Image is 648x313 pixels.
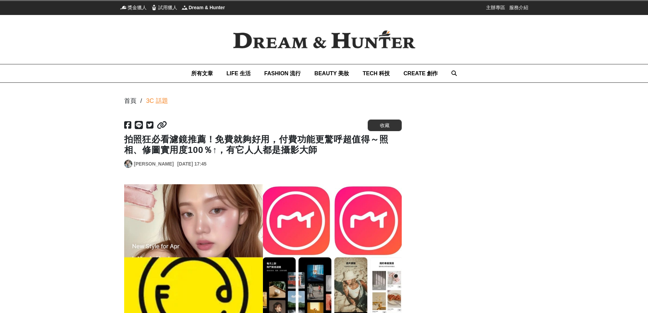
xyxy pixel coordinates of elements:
[128,4,147,11] span: 獎金獵人
[124,96,136,106] div: 首頁
[509,4,528,11] a: 服務介紹
[403,71,438,76] span: CREATE 創作
[227,71,251,76] span: LIFE 生活
[120,4,127,11] img: 獎金獵人
[124,160,132,168] img: Avatar
[146,96,168,106] a: 3C 話題
[227,64,251,82] a: LIFE 生活
[314,64,349,82] a: BEAUTY 美妝
[191,64,213,82] a: 所有文章
[181,4,188,11] img: Dream & Hunter
[140,96,142,106] div: /
[363,71,390,76] span: TECH 科技
[151,4,177,11] a: 試用獵人試用獵人
[368,120,402,131] button: 收藏
[403,64,438,82] a: CREATE 創作
[134,160,174,168] a: [PERSON_NAME]
[181,4,225,11] a: Dream & HunterDream & Hunter
[120,4,147,11] a: 獎金獵人獎金獵人
[151,4,157,11] img: 試用獵人
[124,134,402,155] h1: 拍照狂必看濾鏡推薦！免費就夠好用，付費功能更驚呼超值得～照相、修圖實用度100％↑，有它人人都是攝影大師
[486,4,505,11] a: 主辦專區
[191,71,213,76] span: 所有文章
[264,64,301,82] a: FASHION 流行
[264,71,301,76] span: FASHION 流行
[222,19,426,60] img: Dream & Hunter
[189,4,225,11] span: Dream & Hunter
[314,71,349,76] span: BEAUTY 美妝
[124,160,132,168] a: Avatar
[363,64,390,82] a: TECH 科技
[158,4,177,11] span: 試用獵人
[177,160,206,168] div: [DATE] 17:45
